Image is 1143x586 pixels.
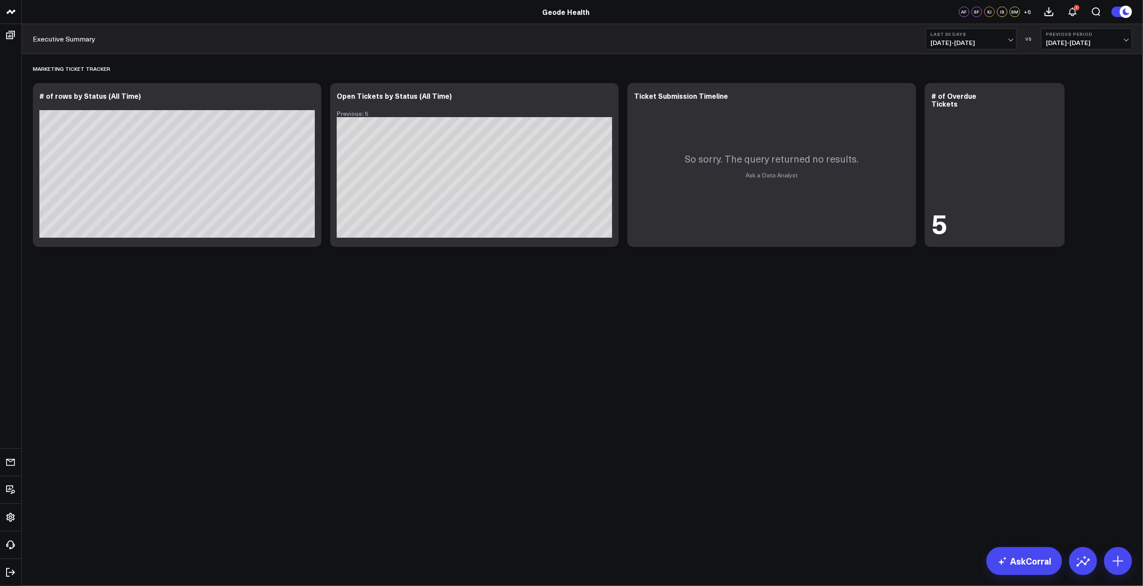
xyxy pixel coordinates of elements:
div: Previous: 5 [337,110,612,117]
div: # of rows by Status (All Time) [39,91,141,101]
div: 5 [931,209,948,236]
div: # of Overdue Tickets [931,91,976,108]
span: [DATE] - [DATE] [1046,39,1127,46]
a: AskCorral [986,547,1062,575]
p: So sorry. The query returned no results. [685,152,859,165]
div: 1 [1074,5,1080,10]
div: AF [959,7,969,17]
div: KJ [984,7,995,17]
div: IS [997,7,1007,17]
span: [DATE] - [DATE] [930,39,1012,46]
div: Open Tickets by Status (All Time) [337,91,452,101]
button: Last 30 Days[DATE]-[DATE] [926,28,1017,49]
button: +6 [1022,7,1033,17]
div: VS [1021,36,1037,42]
button: Previous Period[DATE]-[DATE] [1041,28,1132,49]
span: + 6 [1024,9,1031,15]
div: Marketing Ticket Tracker [33,59,110,79]
a: Geode Health [543,7,590,17]
div: SM [1010,7,1020,17]
b: Previous Period [1046,31,1127,37]
div: SF [972,7,982,17]
div: Ticket Submission Timeline [634,91,728,101]
a: Ask a Data Analyst [746,171,798,179]
b: Last 30 Days [930,31,1012,37]
a: Executive Summary [33,34,95,44]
